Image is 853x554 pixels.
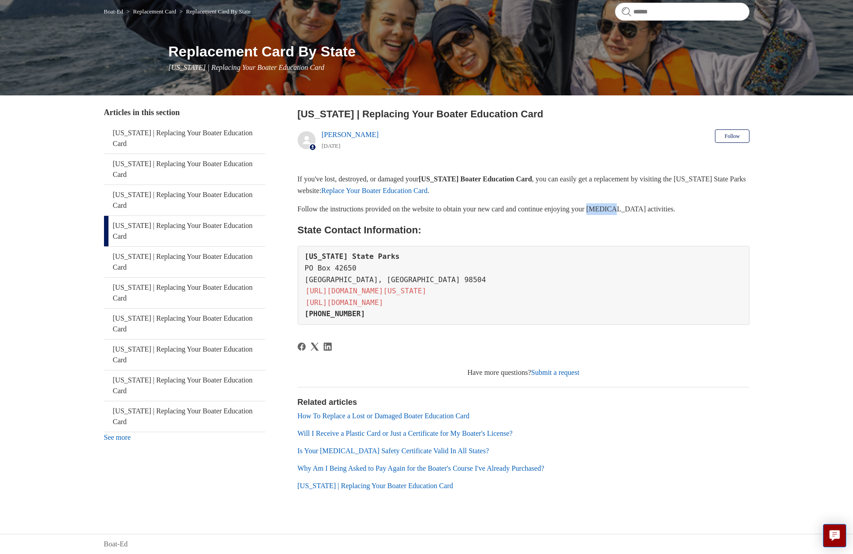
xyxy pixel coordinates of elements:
a: How To Replace a Lost or Damaged Boater Education Card [298,412,470,420]
li: Replacement Card By State [178,8,251,15]
span: [US_STATE] | Replacing Your Boater Education Card [169,64,325,71]
strong: [US_STATE] State Parks [305,252,400,261]
a: [US_STATE] | Replacing Your Boater Education Card [104,216,265,246]
a: [US_STATE] | Replacing Your Boater Education Card [104,339,265,370]
a: Is Your [MEDICAL_DATA] Safety Certificate Valid In All States? [298,447,489,455]
svg: Share this page on Facebook [298,343,306,351]
h2: Washington | Replacing Your Boater Education Card [298,107,749,121]
a: [US_STATE] | Replacing Your Boater Education Card [104,154,265,185]
h1: Replacement Card By State [169,41,749,62]
strong: [US_STATE] Boater Education Card [419,175,532,183]
li: Boat-Ed [104,8,125,15]
svg: Share this page on X Corp [311,343,319,351]
li: Replacement Card [125,8,178,15]
h2: State Contact Information: [298,222,749,238]
a: [US_STATE] | Replacing Your Boater Education Card [104,123,265,154]
a: Replacement Card [133,8,176,15]
a: [US_STATE] | Replacing Your Boater Education Card [104,370,265,401]
p: Follow the instructions provided on the website to obtain your new card and continue enjoying you... [298,203,749,215]
a: LinkedIn [324,343,332,351]
span: Articles in this section [104,108,180,117]
a: Will I Receive a Plastic Card or Just a Certificate for My Boater's License? [298,429,513,437]
a: [US_STATE] | Replacing Your Boater Education Card [104,309,265,339]
a: [URL][DOMAIN_NAME] [305,297,384,308]
button: Live chat [823,524,846,547]
a: See more [104,434,131,441]
a: [US_STATE] | Replacing Your Boater Education Card [104,401,265,432]
a: Submit a request [531,369,580,376]
a: Boat-Ed [104,8,123,15]
button: Follow Article [715,129,749,143]
strong: [PHONE_NUMBER] [305,309,365,318]
a: [US_STATE] | Replacing Your Boater Education Card [104,247,265,277]
a: [URL][DOMAIN_NAME][US_STATE] [305,286,428,296]
a: X Corp [311,343,319,351]
a: [US_STATE] | Replacing Your Boater Education Card [298,482,453,490]
a: Replacement Card By State [186,8,251,15]
a: Facebook [298,343,306,351]
pre: PO Box 42650 [GEOGRAPHIC_DATA], [GEOGRAPHIC_DATA] 98504 [298,246,749,325]
a: [US_STATE] | Replacing Your Boater Education Card [104,278,265,308]
a: Why Am I Being Asked to Pay Again for the Boater's Course I've Already Purchased? [298,464,545,472]
a: [US_STATE] | Replacing Your Boater Education Card [104,185,265,215]
h2: Related articles [298,396,749,408]
a: Replace Your Boater Education Card [321,187,428,194]
p: If you've lost, destroyed, or damaged your , you can easily get a replacement by visiting the [US... [298,173,749,196]
input: Search [615,3,749,21]
svg: Share this page on LinkedIn [324,343,332,351]
div: Have more questions? [298,367,749,378]
a: [PERSON_NAME] [322,131,379,138]
time: 05/22/2024, 12:15 [322,142,341,149]
a: Boat-Ed [104,539,128,550]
